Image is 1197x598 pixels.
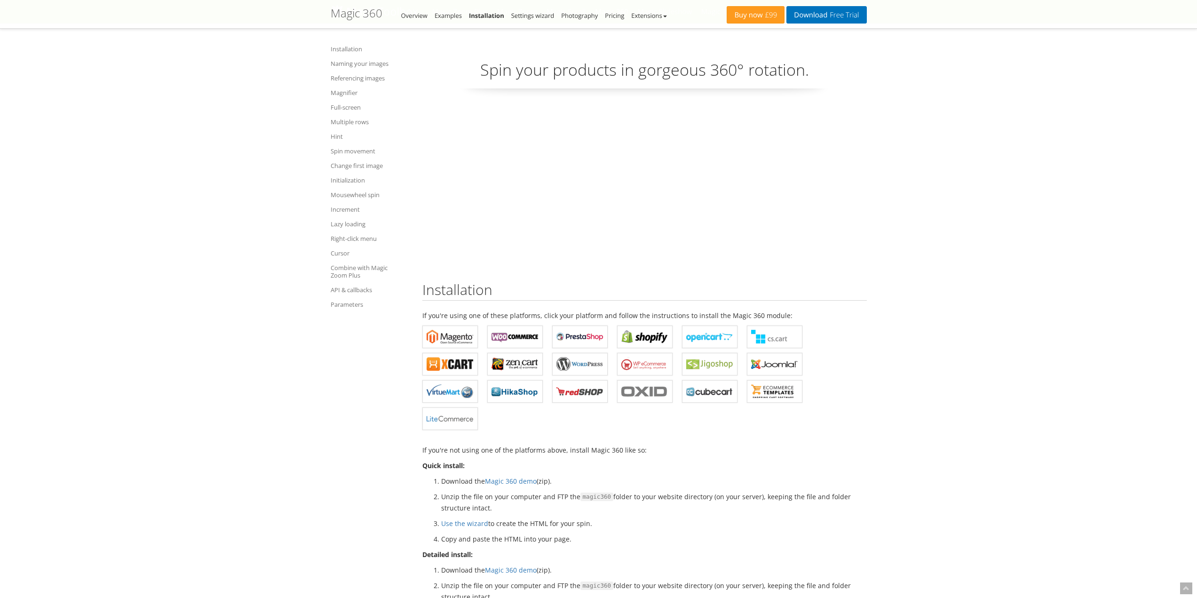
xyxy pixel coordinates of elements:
b: Magic 360 for OpenCart [686,330,733,344]
a: Magic 360 for CS-Cart [747,326,802,348]
b: Magic 360 for Magento [427,330,474,344]
a: Installation [469,11,504,20]
a: Magic 360 for X-Cart [422,353,478,375]
b: Magic 360 for HikaShop [491,384,539,399]
a: Magnifier [331,87,411,98]
p: If you're using one of these platforms, click your platform and follow the instructions to instal... [422,310,867,321]
a: API & callbacks [331,284,411,295]
a: Magic 360 for ecommerce Templates [747,380,802,403]
a: Magic 360 for PrestaShop [552,326,608,348]
b: Magic 360 for LiteCommerce [427,412,474,426]
a: Magic 360 for Magento [422,326,478,348]
b: Magic 360 for WordPress [556,357,603,371]
b: Magic 360 for WP e-Commerce [621,357,668,371]
a: Increment [331,204,411,215]
b: Magic 360 for ecommerce Templates [751,384,798,399]
b: Magic 360 for CS-Cart [751,330,798,344]
a: Full-screen [331,102,411,113]
li: Copy and paste the HTML into your page. [441,534,867,544]
a: Hint [331,131,411,142]
b: Magic 360 for Jigoshop [686,357,733,371]
a: Parameters [331,299,411,310]
span: £99 [763,11,777,19]
a: Overview [401,11,428,20]
a: Pricing [605,11,624,20]
a: Extensions [631,11,666,20]
p: If you're not using one of the platforms above, install Magic 360 like so: [422,445,867,455]
p: Spin your products in gorgeous 360° rotation. [422,59,867,88]
a: Magic 360 for LiteCommerce [422,407,478,430]
b: Magic 360 for VirtueMart [427,384,474,399]
a: Lazy loading [331,218,411,230]
li: to create the HTML for your spin. [441,518,867,529]
a: Spin movement [331,145,411,157]
b: Magic 360 for OXID [621,384,668,399]
a: Magic 360 for Joomla [747,353,802,375]
b: Magic 360 for CubeCart [686,384,733,399]
strong: Quick install: [422,461,465,470]
b: Magic 360 for WooCommerce [491,330,539,344]
a: Photography [561,11,598,20]
h1: Magic 360 [331,7,382,19]
a: Magic 360 for WP e-Commerce [617,353,673,375]
a: Buy now£99 [727,6,785,24]
b: Magic 360 for X-Cart [427,357,474,371]
b: Magic 360 for PrestaShop [556,330,603,344]
span: magic360 [580,582,614,590]
a: Mousewheel spin [331,189,411,200]
span: Free Trial [827,11,859,19]
a: Magic 360 for OpenCart [682,326,737,348]
a: Magic 360 for VirtueMart [422,380,478,403]
a: Cursor [331,247,411,259]
li: Download the (zip). [441,565,867,575]
b: Magic 360 for redSHOP [556,384,603,399]
a: Examples [435,11,462,20]
b: Magic 360 for Joomla [751,357,798,371]
a: Magic 360 for Zen Cart [487,353,543,375]
li: Download the (zip). [441,476,867,486]
a: Magic 360 for redSHOP [552,380,608,403]
a: Magic 360 demo [485,566,537,574]
a: Right-click menu [331,233,411,244]
a: DownloadFree Trial [786,6,866,24]
li: Unzip the file on your computer and FTP the folder to your website directory (on your server), ke... [441,491,867,513]
a: Magic 360 for HikaShop [487,380,543,403]
a: Magic 360 for CubeCart [682,380,737,403]
b: Magic 360 for Shopify [621,330,668,344]
a: Installation [331,43,411,55]
b: Magic 360 for Zen Cart [491,357,539,371]
a: Naming your images [331,58,411,69]
a: Combine with Magic Zoom Plus [331,262,411,281]
a: Magic 360 for OXID [617,380,673,403]
a: Multiple rows [331,116,411,128]
a: Initialization [331,175,411,186]
a: Magic 360 for WordPress [552,353,608,375]
a: Change first image [331,160,411,171]
a: Magic 360 demo [485,477,537,486]
a: Referencing images [331,72,411,84]
h2: Installation [422,282,867,301]
a: Magic 360 for Shopify [617,326,673,348]
a: Magic 360 for Jigoshop [682,353,737,375]
strong: Detailed install: [422,550,473,559]
a: Magic 360 for WooCommerce [487,326,543,348]
a: Settings wizard [511,11,555,20]
span: magic360 [580,493,614,501]
a: Use the wizard [441,519,488,528]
